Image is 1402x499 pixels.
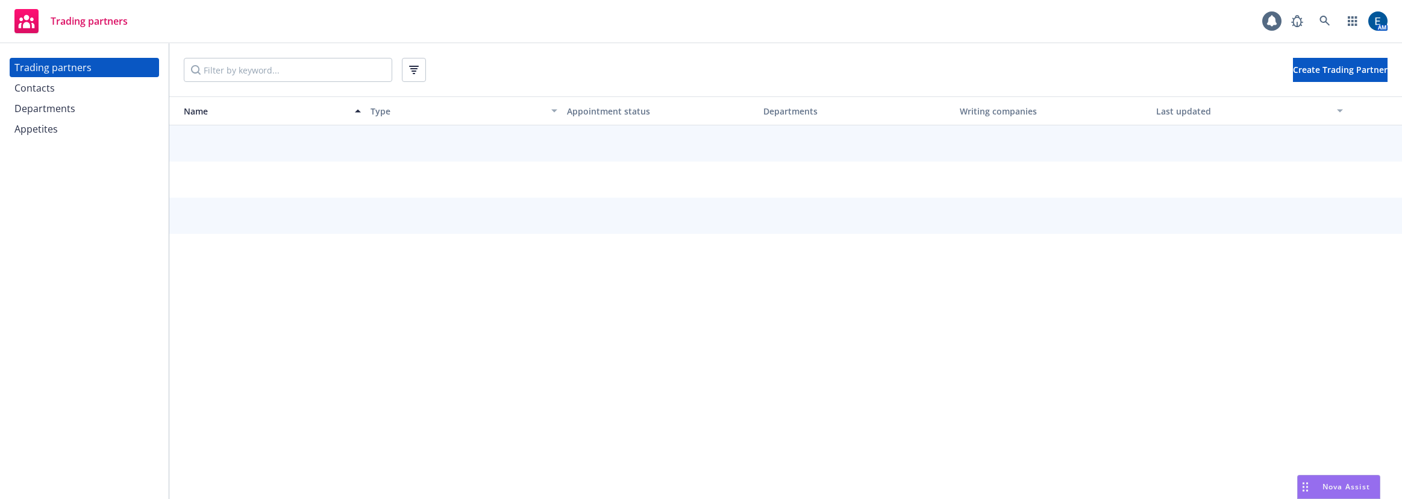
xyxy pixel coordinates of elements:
a: Contacts [10,78,159,98]
img: photo [1368,11,1388,31]
div: Departments [763,105,950,118]
button: Writing companies [955,96,1151,125]
button: Create Trading Partner [1293,58,1388,82]
div: Drag to move [1298,475,1313,498]
span: Nova Assist [1322,482,1370,492]
button: Nova Assist [1297,475,1380,499]
div: Type [371,105,544,118]
input: Filter by keyword... [184,58,392,82]
button: Name [169,96,366,125]
div: Appointment status [567,105,754,118]
a: Switch app [1341,9,1365,33]
a: Trading partners [10,58,159,77]
button: Departments [759,96,955,125]
div: Appetites [14,119,58,139]
div: Last updated [1156,105,1330,118]
div: Name [174,105,348,118]
button: Type [366,96,562,125]
span: Create Trading Partner [1293,64,1388,75]
a: Trading partners [10,4,133,38]
a: Departments [10,99,159,118]
div: Contacts [14,78,55,98]
a: Report a Bug [1285,9,1309,33]
div: Writing companies [960,105,1147,118]
a: Search [1313,9,1337,33]
div: Trading partners [14,58,92,77]
a: Appetites [10,119,159,139]
div: Departments [14,99,75,118]
button: Last updated [1151,96,1348,125]
span: Trading partners [51,16,128,26]
button: Appointment status [562,96,759,125]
